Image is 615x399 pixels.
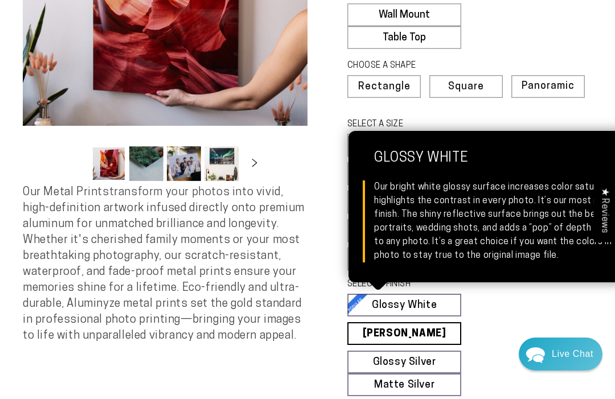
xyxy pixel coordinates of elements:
label: 20x30 [347,219,408,242]
button: Slide right [242,151,267,176]
legend: SELECT A FINISH [347,278,490,291]
label: Wall Mount [347,3,461,26]
button: Load image 3 in gallery view [167,146,201,181]
a: Matte Silver [347,373,461,396]
label: 24x36 [347,248,408,270]
button: Load image 2 in gallery view [129,146,163,181]
span: Rectangle [358,82,411,92]
a: Glossy White [347,294,461,316]
legend: CHOOSE A SHAPE [347,60,490,72]
label: 5x7 [347,134,408,157]
div: Contact Us Directly [552,338,593,371]
div: Chat widget toggle [519,338,602,371]
span: Square [448,82,484,92]
label: Table Top [347,26,461,49]
a: Glossy Silver [347,351,461,373]
label: 16x20 [347,191,408,213]
span: Our Metal Prints transform your photos into vivid, high-definition artwork infused directly onto ... [23,187,305,342]
div: Click to open Judge.me floating reviews tab [593,179,615,242]
legend: SELECT A SIZE [347,118,490,131]
button: Load image 4 in gallery view [204,146,239,181]
button: Load image 1 in gallery view [92,146,126,181]
button: Slide left [63,151,88,176]
label: 11x14 [347,162,408,185]
a: [PERSON_NAME] [347,322,461,345]
span: Panoramic [522,81,575,92]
